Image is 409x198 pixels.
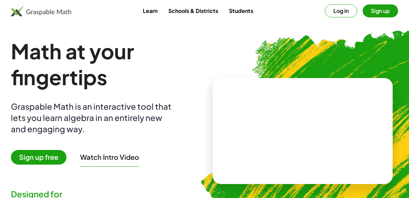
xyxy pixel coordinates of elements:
[11,101,175,135] div: Graspable Math is an interactive tool that lets you learn algebra in an entirely new and engaging...
[163,4,224,17] a: Schools & Districts
[11,38,202,90] h1: Math at your fingertips
[252,106,354,157] video: What is this? This is dynamic math notation. Dynamic math notation plays a central role in how Gr...
[224,4,259,17] a: Students
[11,150,66,165] span: Sign up free
[325,4,357,17] button: Log in
[363,4,398,17] button: Sign up
[137,4,163,17] a: Learn
[80,153,139,162] button: Watch Intro Video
